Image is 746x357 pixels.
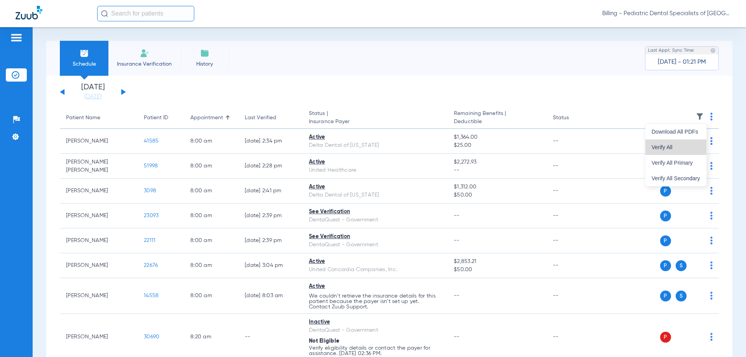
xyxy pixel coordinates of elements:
iframe: Chat Widget [707,320,746,357]
span: Verify All Primary [652,160,700,165]
span: Verify All [652,145,700,150]
span: Verify All Secondary [652,176,700,181]
span: Download All PDFs [652,129,700,134]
